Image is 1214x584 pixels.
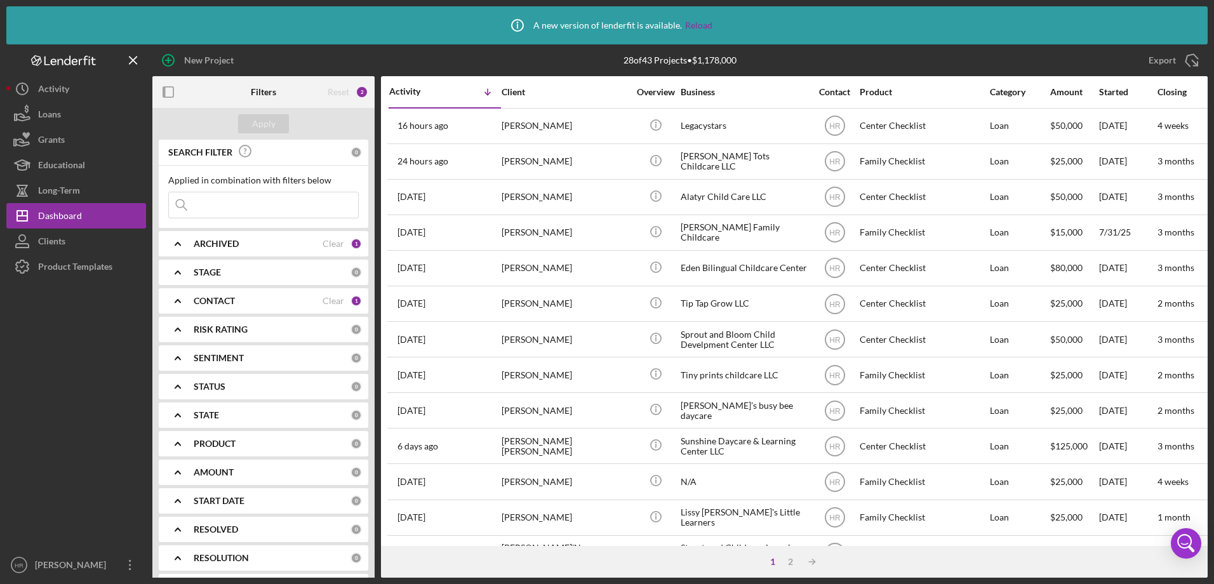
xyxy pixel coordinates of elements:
div: Reset [328,87,349,97]
div: [PERSON_NAME]'Nae [PERSON_NAME] [502,536,629,570]
div: Alatyr Child Care LLC [681,180,808,214]
button: Dashboard [6,203,146,229]
b: RESOLVED [194,524,238,534]
button: Product Templates [6,254,146,279]
time: 2025-08-13 14:29 [397,227,425,237]
div: $50,000 [1050,536,1098,570]
div: 0 [350,147,362,158]
div: 2 [356,86,368,98]
div: Tip Tap Grow LLC [681,287,808,321]
div: Center Checklist [860,429,987,463]
div: Eden Bilingual Childcare Center [681,251,808,285]
div: Dashboard [38,203,82,232]
div: [DATE] [1099,429,1156,463]
div: Loan [990,358,1049,392]
time: 2025-08-13 21:30 [397,156,448,166]
text: HR [829,157,841,166]
div: Educational [38,152,85,181]
div: $50,000 [1050,322,1098,356]
b: Filters [251,87,276,97]
b: ARCHIVED [194,239,239,249]
button: Activity [6,76,146,102]
div: [DATE] [1099,501,1156,534]
time: 3 months [1157,334,1194,345]
div: [PERSON_NAME]’s busy bee daycare [681,394,808,427]
text: HR [829,442,841,451]
div: Family Checklist [860,394,987,427]
div: 7/31/25 [1099,216,1156,249]
div: Loan [990,216,1049,249]
div: Loan [990,145,1049,178]
div: Loan [990,180,1049,214]
div: N/A [681,465,808,498]
time: 2025-08-13 01:28 [397,263,425,273]
b: PRODUCT [194,439,236,449]
div: Apply [252,114,276,133]
div: 0 [350,467,362,478]
div: Sunshine Daycare & Learning Center LLC [681,429,808,463]
div: Structured Childcare Learning Center [681,536,808,570]
button: Loans [6,102,146,127]
text: HR [829,371,841,380]
time: 2025-08-06 03:33 [397,512,425,522]
div: [PERSON_NAME] [502,465,629,498]
div: [PERSON_NAME] [PERSON_NAME] [502,429,629,463]
time: 4 weeks [1157,120,1189,131]
button: Grants [6,127,146,152]
div: [DATE] [1099,536,1156,570]
text: HR [829,478,841,487]
div: 1 [350,238,362,249]
div: Loan [990,465,1049,498]
b: START DATE [194,496,244,506]
div: $25,000 [1050,145,1098,178]
div: [DATE] [1099,394,1156,427]
time: 2025-08-14 05:41 [397,121,448,131]
div: [DATE] [1099,251,1156,285]
div: Loan [990,394,1049,427]
button: Educational [6,152,146,178]
div: [PERSON_NAME] Family Childcare [681,216,808,249]
b: CONTACT [194,296,235,306]
b: STATUS [194,382,225,392]
div: Amount [1050,87,1098,97]
div: New Project [184,48,234,73]
div: [PERSON_NAME] [502,287,629,321]
button: Apply [238,114,289,133]
text: HR [829,514,841,522]
div: Client [502,87,629,97]
b: SEARCH FILTER [168,147,232,157]
text: HR [15,562,23,569]
div: Loans [38,102,61,130]
div: 0 [350,352,362,364]
div: 0 [350,552,362,564]
div: Sprout and Bloom Child Develpment Center LLC [681,322,808,356]
div: Activity [38,76,69,105]
div: Center Checklist [860,180,987,214]
div: 28 of 43 Projects • $1,178,000 [624,55,737,65]
div: 1 [764,557,782,567]
div: Business [681,87,808,97]
div: $125,000 [1050,429,1098,463]
time: 2025-08-10 04:43 [397,406,425,416]
div: Activity [389,86,445,96]
div: Family Checklist [860,465,987,498]
text: HR [829,229,841,237]
time: 2 months [1157,405,1194,416]
time: 2025-08-12 18:34 [397,370,425,380]
div: Product Templates [38,254,112,282]
div: Center Checklist [860,109,987,143]
button: New Project [152,48,246,73]
div: 0 [350,495,362,507]
time: 3 months [1157,262,1194,273]
div: Family Checklist [860,358,987,392]
div: Family Checklist [860,145,987,178]
div: Family Checklist [860,216,987,249]
button: Long-Term [6,178,146,203]
div: Loan [990,251,1049,285]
